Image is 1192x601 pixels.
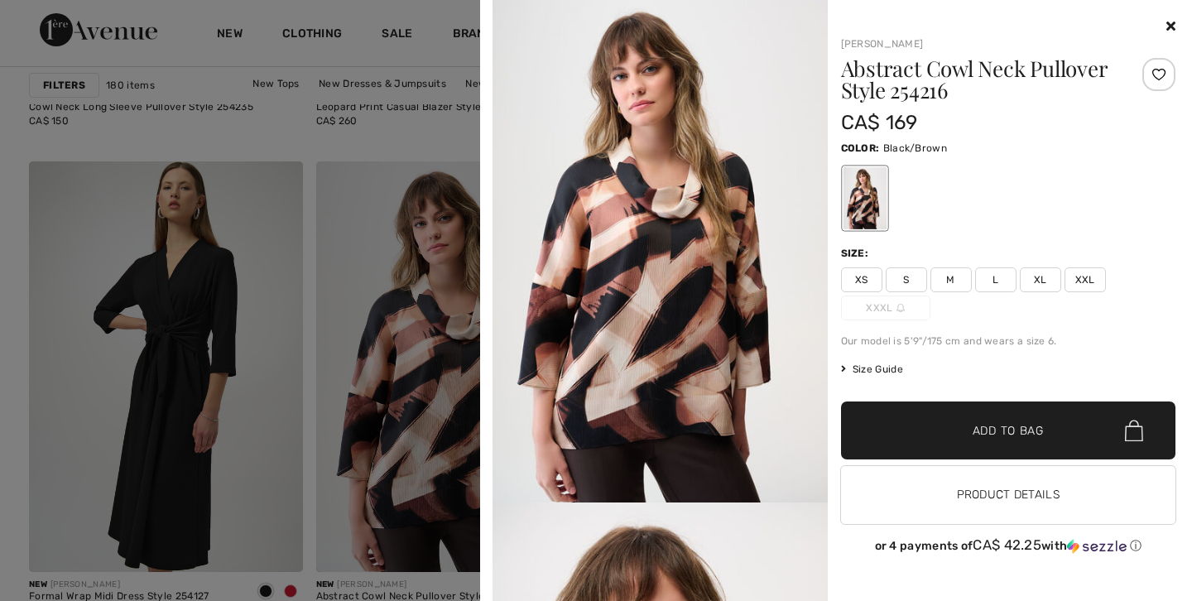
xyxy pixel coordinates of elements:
[1065,267,1106,292] span: XXL
[841,401,1176,459] button: Add to Bag
[841,58,1120,101] h1: Abstract Cowl Neck Pullover Style 254216
[896,304,905,312] img: ring-m.svg
[1020,267,1061,292] span: XL
[841,537,1176,560] div: or 4 payments ofCA$ 42.25withSezzle Click to learn more about Sezzle
[841,537,1176,554] div: or 4 payments of with
[841,334,1176,349] div: Our model is 5'9"/175 cm and wears a size 6.
[841,111,918,134] span: CA$ 169
[886,267,927,292] span: S
[38,12,72,26] span: Help
[975,267,1017,292] span: L
[930,267,972,292] span: M
[1067,539,1127,554] img: Sezzle
[841,267,882,292] span: XS
[841,246,872,261] div: Size:
[883,142,947,154] span: Black/Brown
[841,362,903,377] span: Size Guide
[841,466,1176,524] button: Product Details
[841,38,924,50] a: [PERSON_NAME]
[973,536,1041,553] span: CA$ 42.25
[841,142,880,154] span: Color:
[841,296,930,320] span: XXXL
[973,422,1044,440] span: Add to Bag
[1125,420,1143,441] img: Bag.svg
[843,167,886,229] div: Black/Brown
